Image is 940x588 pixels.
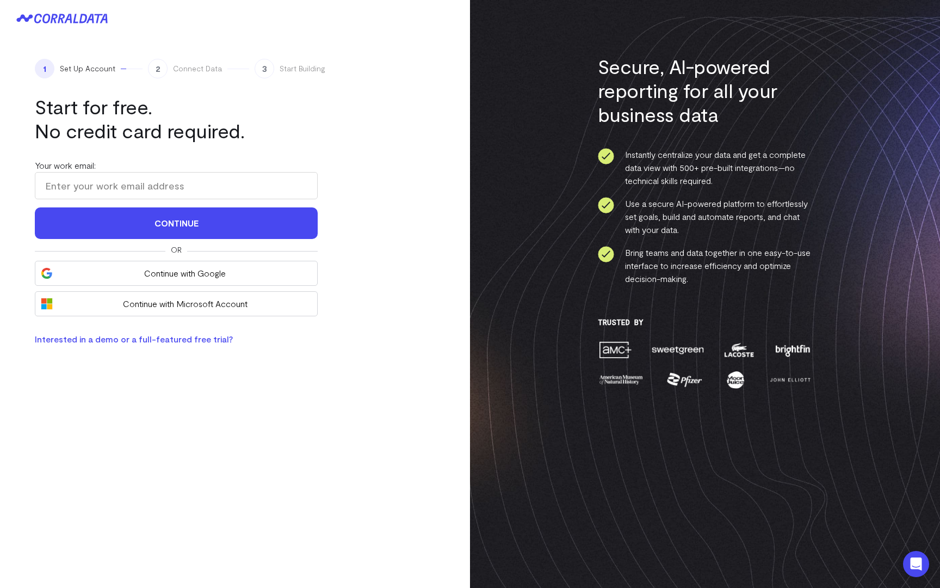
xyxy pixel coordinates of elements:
[171,244,182,255] span: Or
[35,160,96,170] label: Your work email:
[35,59,54,78] span: 1
[58,297,312,310] span: Continue with Microsoft Account
[173,63,222,74] span: Connect Data
[598,148,813,187] li: Instantly centralize your data and get a complete data view with 500+ pre-built integrations—no t...
[280,63,325,74] span: Start Building
[58,267,312,280] span: Continue with Google
[148,59,168,78] span: 2
[35,95,318,143] h1: Start for free. No credit card required.
[598,318,813,327] h3: Trusted By
[903,551,929,577] div: Open Intercom Messenger
[60,63,115,74] span: Set Up Account
[35,207,318,239] button: Continue
[35,291,318,316] button: Continue with Microsoft Account
[35,334,233,344] a: Interested in a demo or a full-featured free trial?
[35,172,318,199] input: Enter your work email address
[35,261,318,286] button: Continue with Google
[598,246,813,285] li: Bring teams and data together in one easy-to-use interface to increase efficiency and optimize de...
[598,197,813,236] li: Use a secure AI-powered platform to effortlessly set goals, build and automate reports, and chat ...
[598,54,813,126] h3: Secure, AI-powered reporting for all your business data
[255,59,274,78] span: 3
